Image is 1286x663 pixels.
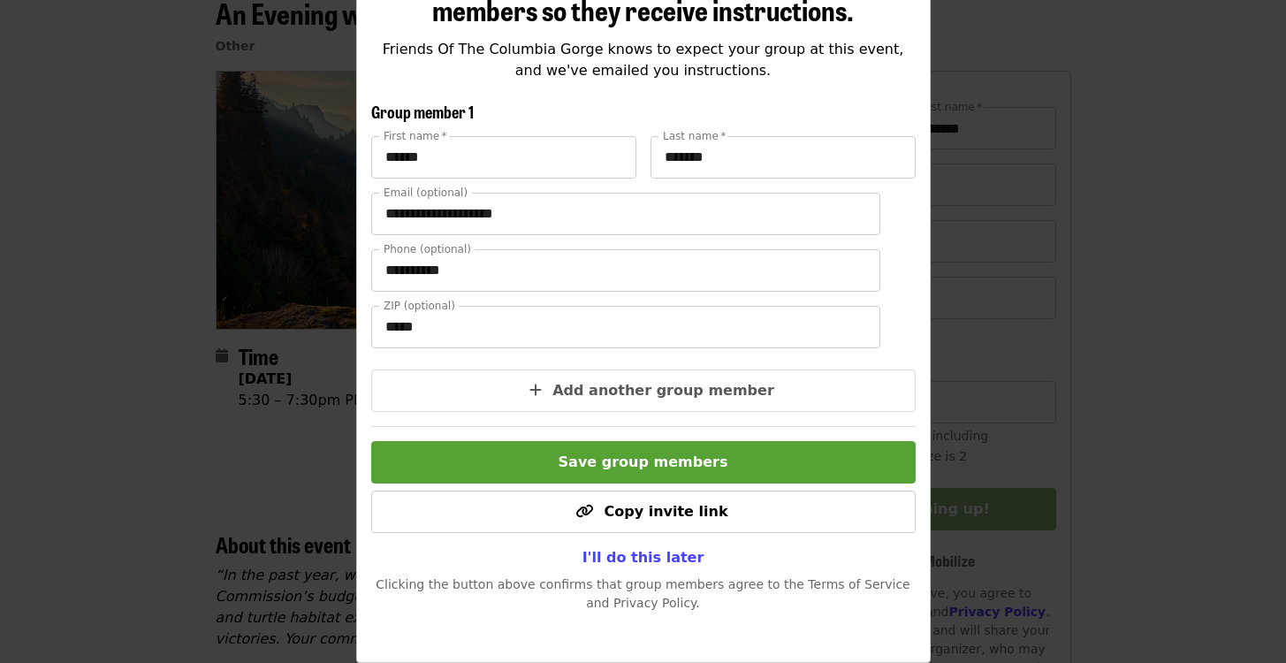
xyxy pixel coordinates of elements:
span: Save group members [559,453,728,470]
span: I'll do this later [582,549,704,566]
input: ZIP (optional) [371,306,880,348]
span: Group member 1 [371,100,474,123]
button: I'll do this later [568,540,719,575]
span: Friends Of The Columbia Gorge knows to expect your group at this event, and we've emailed you ins... [383,41,904,79]
label: First name [384,131,447,141]
label: Last name [663,131,726,141]
input: Email (optional) [371,193,880,235]
input: First name [371,136,636,179]
button: Add another group member [371,370,916,412]
button: Copy invite link [371,491,916,533]
span: Clicking the button above confirms that group members agree to the Terms of Service and Privacy P... [376,577,910,610]
label: Phone (optional) [384,244,471,255]
span: Copy invite link [604,503,727,520]
label: Email (optional) [384,187,468,198]
label: ZIP (optional) [384,301,455,311]
input: Last name [651,136,916,179]
button: Save group members [371,441,916,484]
i: link icon [575,503,593,520]
input: Phone (optional) [371,249,880,292]
i: plus icon [529,382,542,399]
span: Add another group member [552,382,774,399]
